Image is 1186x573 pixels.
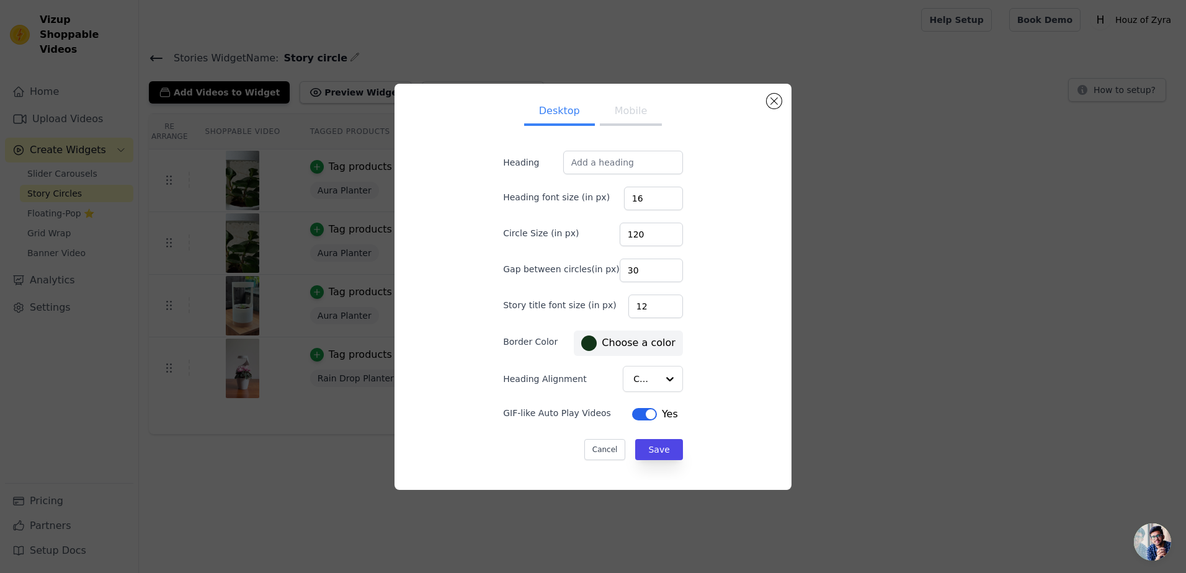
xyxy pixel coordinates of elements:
button: Cancel [584,439,626,460]
a: Open chat [1134,523,1171,561]
input: Add a heading [563,151,683,174]
button: Save [635,439,682,460]
button: Close modal [767,94,782,109]
button: Desktop [524,99,595,126]
label: Border Color [503,335,558,348]
label: Gap between circles(in px) [503,263,620,275]
label: Story title font size (in px) [503,299,616,311]
button: Mobile [600,99,662,126]
label: Heading Alignment [503,373,589,385]
label: Heading [503,156,563,169]
span: Yes [662,407,678,422]
label: Choose a color [581,335,675,351]
label: Heading font size (in px) [503,191,610,203]
label: Circle Size (in px) [503,227,579,239]
label: GIF-like Auto Play Videos [503,407,611,419]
